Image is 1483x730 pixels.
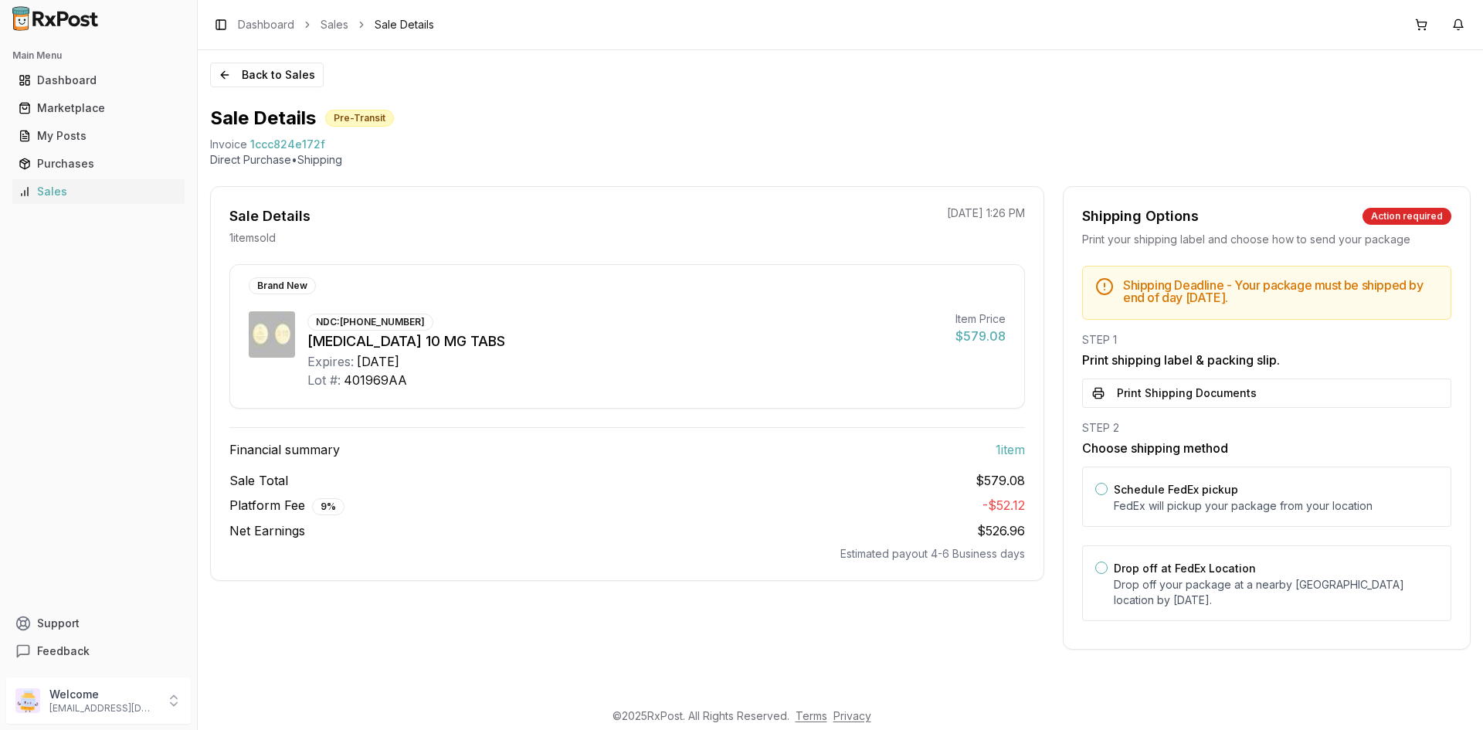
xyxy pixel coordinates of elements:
span: Sale Total [229,471,288,490]
a: Dashboard [238,17,294,32]
div: $579.08 [955,327,1006,345]
a: My Posts [12,122,185,150]
div: 9 % [312,498,344,515]
button: Dashboard [6,68,191,93]
div: Sale Details [229,205,311,227]
label: Schedule FedEx pickup [1114,483,1238,496]
nav: breadcrumb [238,17,434,32]
div: [MEDICAL_DATA] 10 MG TABS [307,331,943,352]
button: Feedback [6,637,191,665]
label: Drop off at FedEx Location [1114,562,1256,575]
div: Dashboard [19,73,178,88]
a: Marketplace [12,94,185,122]
div: Estimated payout 4-6 Business days [229,546,1025,562]
button: Print Shipping Documents [1082,379,1451,408]
span: 1ccc824e172f [250,137,325,152]
a: Privacy [833,709,871,722]
button: Support [6,609,191,637]
p: Drop off your package at a nearby [GEOGRAPHIC_DATA] location by [DATE] . [1114,577,1438,608]
div: Item Price [955,311,1006,327]
div: Purchases [19,156,178,171]
a: Sales [12,178,185,205]
p: [EMAIL_ADDRESS][DOMAIN_NAME] [49,702,157,715]
div: Brand New [249,277,316,294]
a: Terms [796,709,827,722]
div: NDC: [PHONE_NUMBER] [307,314,433,331]
span: Sale Details [375,17,434,32]
img: User avatar [15,688,40,713]
p: Direct Purchase • Shipping [210,152,1471,168]
div: Sales [19,184,178,199]
a: Sales [321,17,348,32]
button: Marketplace [6,96,191,121]
span: Platform Fee [229,496,344,515]
div: Marketplace [19,100,178,116]
img: RxPost Logo [6,6,105,31]
span: $526.96 [977,523,1025,538]
p: 1 item sold [229,230,276,246]
a: Dashboard [12,66,185,94]
div: 401969AA [344,371,407,389]
h1: Sale Details [210,106,316,131]
p: Welcome [49,687,157,702]
a: Purchases [12,150,185,178]
div: [DATE] [357,352,399,371]
button: My Posts [6,124,191,148]
span: $579.08 [976,471,1025,490]
span: Feedback [37,643,90,659]
div: Print your shipping label and choose how to send your package [1082,232,1451,247]
div: Pre-Transit [325,110,394,127]
div: Lot #: [307,371,341,389]
span: Financial summary [229,440,340,459]
div: Expires: [307,352,354,371]
h5: Shipping Deadline - Your package must be shipped by end of day [DATE] . [1123,279,1438,304]
h3: Choose shipping method [1082,439,1451,457]
h2: Main Menu [12,49,185,62]
div: Action required [1363,208,1451,225]
div: Shipping Options [1082,205,1199,227]
span: Net Earnings [229,521,305,540]
button: Purchases [6,151,191,176]
div: Invoice [210,137,247,152]
img: Jardiance 10 MG TABS [249,311,295,358]
div: My Posts [19,128,178,144]
button: Back to Sales [210,63,324,87]
div: STEP 1 [1082,332,1451,348]
div: STEP 2 [1082,420,1451,436]
span: - $52.12 [982,497,1025,513]
p: FedEx will pickup your package from your location [1114,498,1438,514]
button: Sales [6,179,191,204]
h3: Print shipping label & packing slip. [1082,351,1451,369]
p: [DATE] 1:26 PM [947,205,1025,221]
span: 1 item [996,440,1025,459]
